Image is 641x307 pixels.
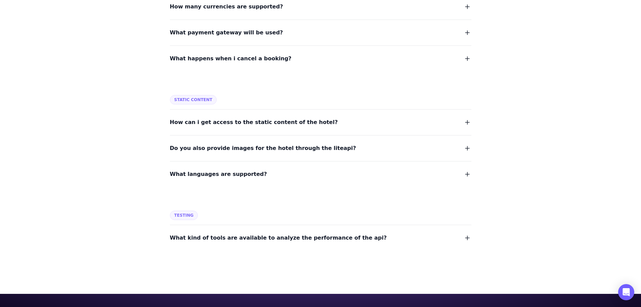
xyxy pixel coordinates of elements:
[170,28,471,37] button: What payment gateway will be used?
[170,118,471,127] button: How can i get access to the static content of the hotel?
[170,144,471,153] button: Do you also provide images for the hotel through the liteapi?
[170,28,283,37] span: What payment gateway will be used?
[170,2,471,11] button: How many currencies are supported?
[170,170,471,179] button: What languages are supported?
[170,95,217,104] span: Static Content
[170,211,198,220] span: Testing
[170,118,338,127] span: How can i get access to the static content of the hotel?
[170,54,292,63] span: What happens when i cancel a booking?
[170,233,387,243] span: What kind of tools are available to analyze the performance of the api?
[170,233,471,243] button: What kind of tools are available to analyze the performance of the api?
[170,144,356,153] span: Do you also provide images for the hotel through the liteapi?
[618,284,634,300] div: Open Intercom Messenger
[170,170,267,179] span: What languages are supported?
[170,2,283,11] span: How many currencies are supported?
[170,54,471,63] button: What happens when i cancel a booking?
